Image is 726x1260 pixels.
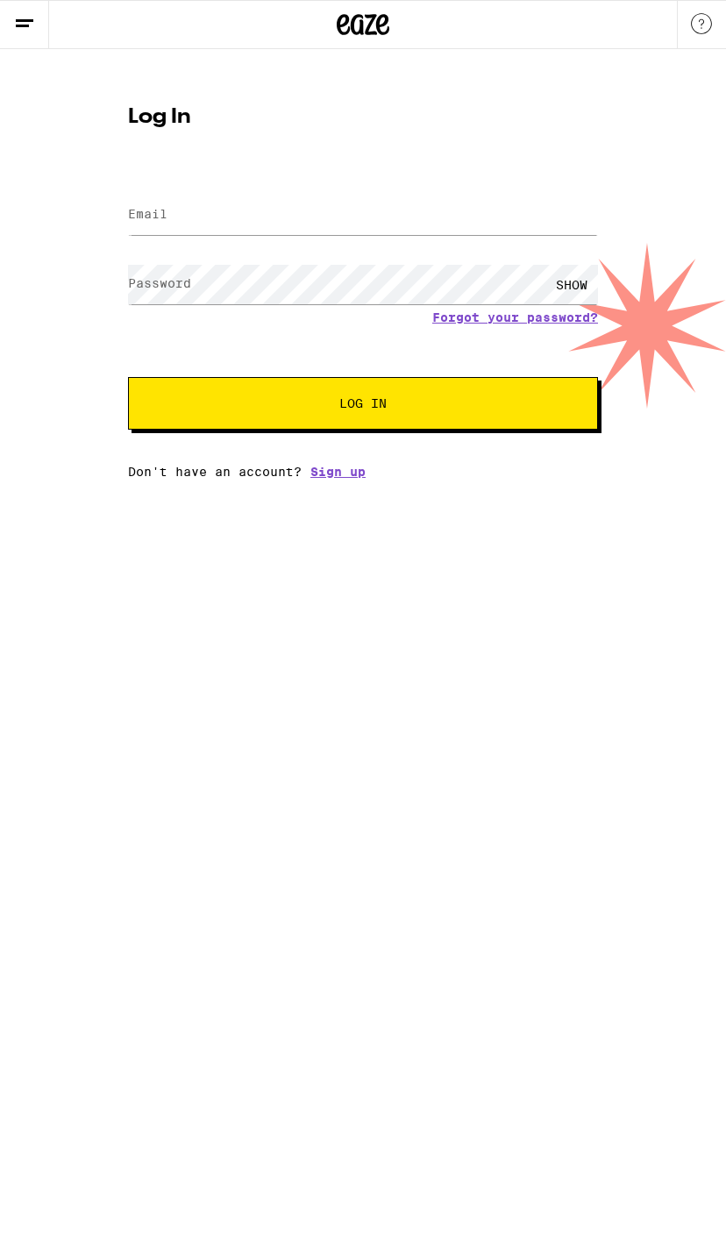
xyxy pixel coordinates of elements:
span: Log In [339,397,387,409]
h1: Log In [128,107,598,128]
a: Forgot your password? [432,310,598,324]
input: Email [128,196,598,235]
a: Sign up [310,465,366,479]
button: Log In [128,377,598,430]
div: SHOW [545,265,598,304]
label: Email [128,207,167,221]
label: Password [128,276,191,290]
div: Don't have an account? [128,465,598,479]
